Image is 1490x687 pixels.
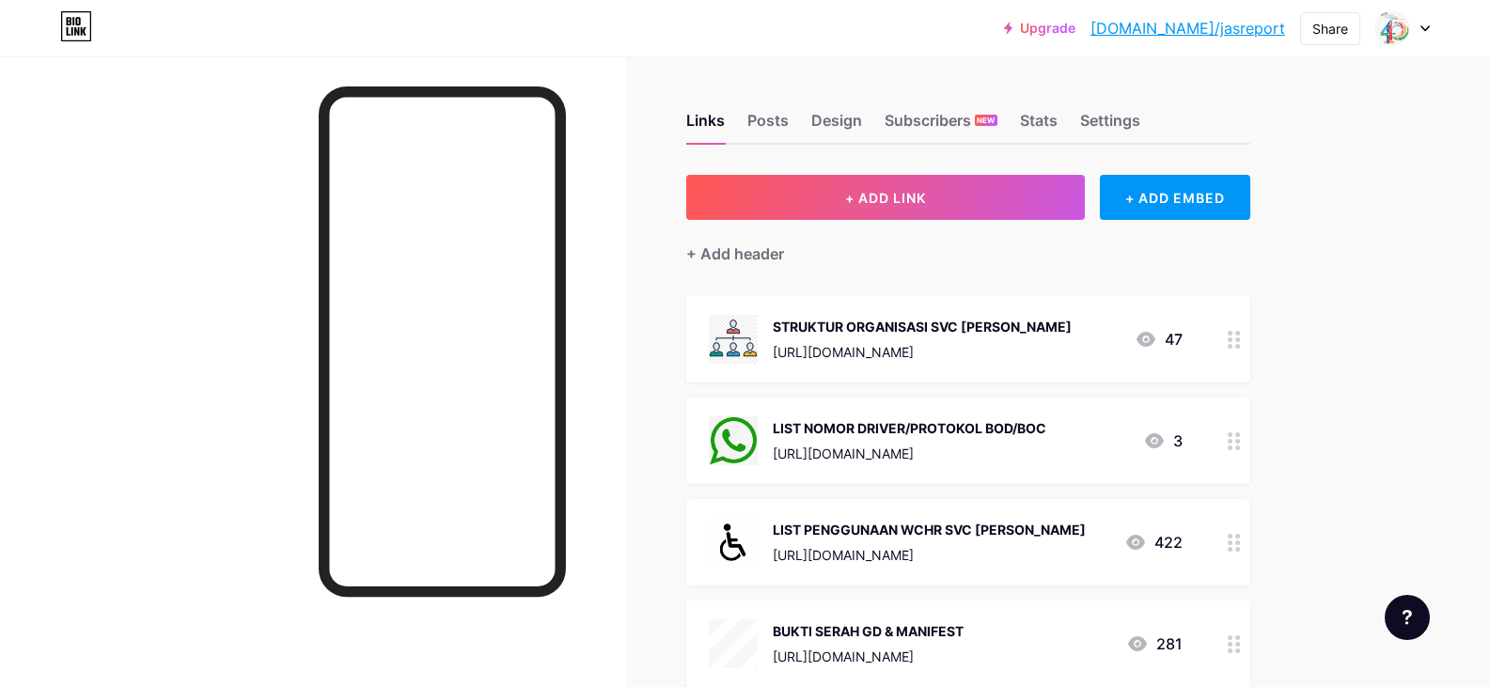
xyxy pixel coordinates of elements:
button: + ADD LINK [686,175,1086,220]
div: Share [1312,19,1348,39]
div: 422 [1124,531,1183,554]
a: Upgrade [1004,21,1075,36]
div: BUKTI SERAH GD & MANIFEST [773,621,964,641]
img: LIST PENGGUNAAN WCHR SVC JAS [709,518,758,567]
span: NEW [977,115,995,126]
div: LIST PENGGUNAAN WCHR SVC [PERSON_NAME] [773,520,1086,539]
img: asa laporan [1374,10,1410,46]
div: Posts [747,109,789,143]
a: [DOMAIN_NAME]/jasreport [1090,17,1285,39]
span: + ADD LINK [845,190,926,206]
div: + Add header [686,242,784,265]
div: Links [686,109,725,143]
div: Stats [1020,109,1058,143]
div: 281 [1126,632,1183,655]
div: + ADD EMBED [1100,175,1249,220]
div: Design [811,109,862,143]
div: STRUKTUR ORGANISASI SVC [PERSON_NAME] [773,317,1072,336]
div: Settings [1080,109,1140,143]
div: 47 [1135,328,1183,351]
div: [URL][DOMAIN_NAME] [773,545,1086,565]
img: STRUKTUR ORGANISASI SVC JAS [709,315,758,364]
div: 3 [1143,429,1183,452]
div: [URL][DOMAIN_NAME] [773,647,964,666]
div: [URL][DOMAIN_NAME] [773,342,1072,362]
div: Subscribers [885,109,997,143]
img: LIST NOMOR DRIVER/PROTOKOL BOD/BOC [709,416,758,465]
div: [URL][DOMAIN_NAME] [773,444,1046,463]
div: LIST NOMOR DRIVER/PROTOKOL BOD/BOC [773,418,1046,438]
